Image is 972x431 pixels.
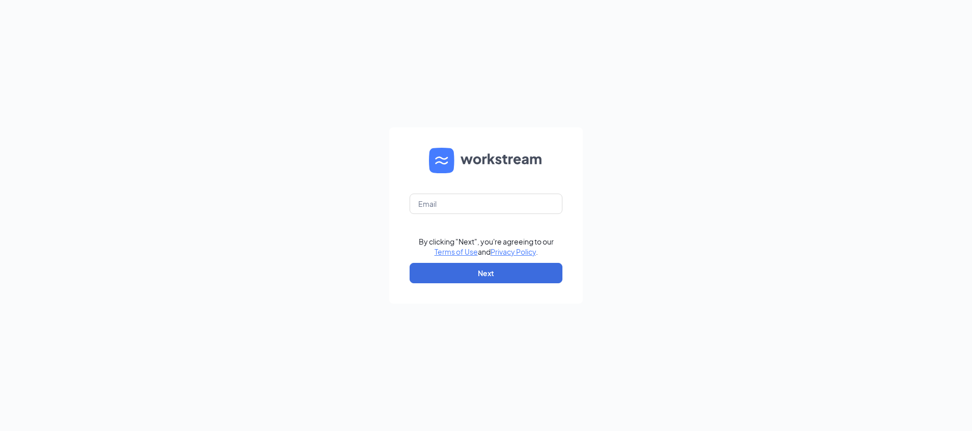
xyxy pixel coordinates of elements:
[429,148,543,173] img: WS logo and Workstream text
[410,263,562,283] button: Next
[410,194,562,214] input: Email
[435,247,478,256] a: Terms of Use
[419,236,554,257] div: By clicking "Next", you're agreeing to our and .
[491,247,536,256] a: Privacy Policy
